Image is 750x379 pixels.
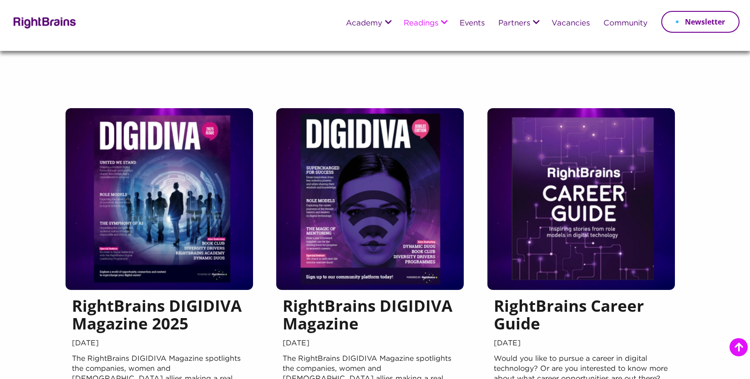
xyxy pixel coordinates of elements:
span: [DATE] [72,337,247,350]
img: Rightbrains [10,15,76,29]
a: Readings [404,20,438,28]
span: [DATE] [283,337,457,350]
a: Newsletter [661,11,740,33]
a: Partners [498,20,530,28]
a: Academy [346,20,382,28]
h5: RightBrains Career Guide [494,297,669,337]
h5: RightBrains DIGIDIVA Magazine 2025 [72,297,247,337]
a: Events [460,20,485,28]
span: [DATE] [494,337,669,350]
a: Vacancies [552,20,590,28]
a: Community [603,20,648,28]
h5: RightBrains DIGIDIVA Magazine [283,297,457,337]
